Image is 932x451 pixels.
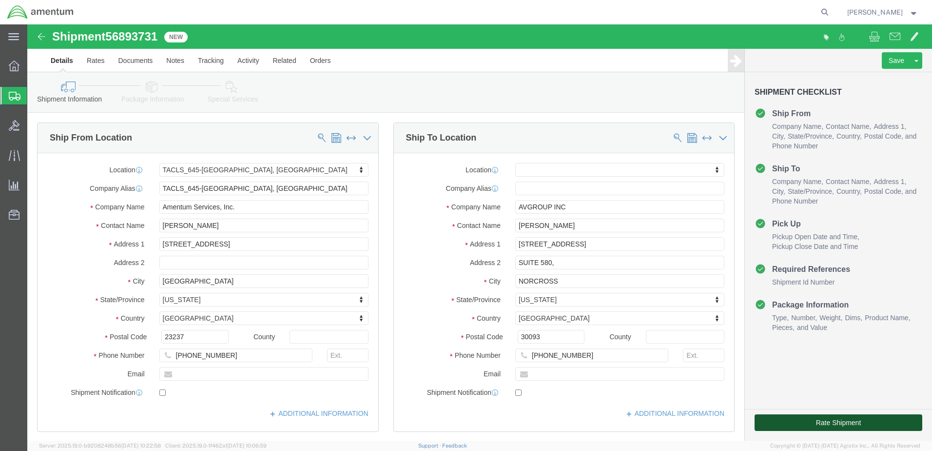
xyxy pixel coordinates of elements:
a: Support [418,443,443,449]
img: logo [7,5,74,20]
span: Server: 2025.19.0-b9208248b56 [39,443,161,449]
span: Jesse Carlson [847,7,903,18]
span: [DATE] 10:06:59 [227,443,267,449]
iframe: FS Legacy Container [27,24,932,441]
button: [PERSON_NAME] [847,6,919,18]
span: [DATE] 10:22:58 [121,443,161,449]
span: Client: 2025.19.0-1f462a1 [165,443,267,449]
a: Feedback [442,443,467,449]
span: Copyright © [DATE]-[DATE] Agistix Inc., All Rights Reserved [770,442,920,450]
